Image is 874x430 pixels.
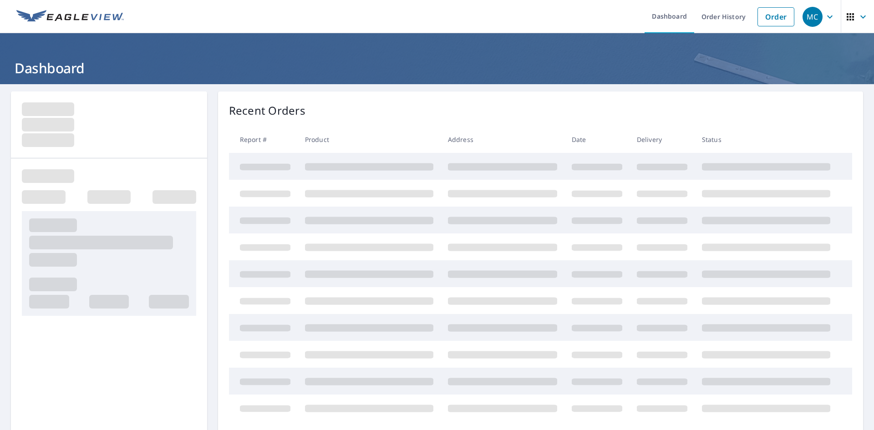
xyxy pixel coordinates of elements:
th: Address [441,126,564,153]
th: Status [695,126,838,153]
th: Delivery [630,126,695,153]
a: Order [757,7,794,26]
div: MC [803,7,823,27]
th: Report # [229,126,298,153]
th: Product [298,126,441,153]
h1: Dashboard [11,59,863,77]
p: Recent Orders [229,102,305,119]
img: EV Logo [16,10,124,24]
th: Date [564,126,630,153]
